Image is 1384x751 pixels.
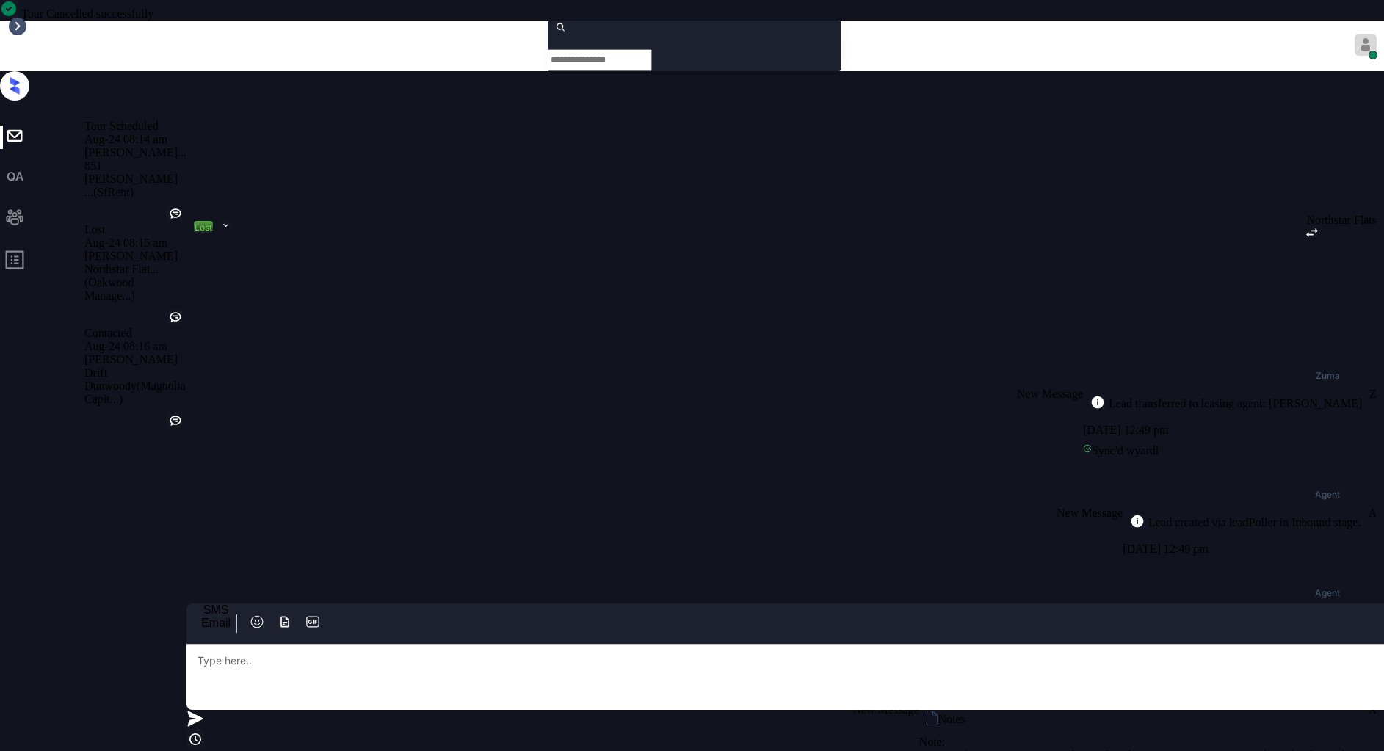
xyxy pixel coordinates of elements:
div: Zuma [1316,371,1340,380]
div: Inbox [7,40,35,53]
img: icon-zuma [555,21,566,34]
div: Northstar Flat... (Oakwood Manage...) [84,263,186,302]
div: A [1368,507,1377,520]
img: Kelsey was silent [168,206,183,221]
img: icon-zuma [278,614,292,629]
img: Kelsey was silent [168,310,183,324]
img: icon-zuma [1306,228,1318,237]
div: Kelsey was silent [168,310,183,327]
div: Sync'd w yardi [1083,440,1369,461]
div: [PERSON_NAME]... [84,146,186,159]
div: Z [1369,388,1377,401]
div: Drift Dunwoody (Magnolia Capit...) [84,366,186,406]
span: New Message [1057,507,1123,519]
div: 851 [PERSON_NAME] ... (SfRent) [84,159,186,199]
img: avatar [1355,34,1377,56]
img: icon-zuma [1130,514,1145,529]
div: Kelsey was silent [168,206,183,223]
img: icon-zuma [305,614,320,629]
span: Agent [1315,490,1340,499]
div: Aug-24 08:15 am [84,236,186,250]
img: icon-zuma [220,219,231,232]
div: [DATE] 12:49 pm [1123,539,1368,559]
div: [PERSON_NAME] [84,250,186,263]
span: New Message [1017,388,1083,400]
div: Lead transferred to leasing agent: [PERSON_NAME] [1105,397,1362,410]
div: Agent [1315,589,1340,598]
img: icon-zuma [186,730,204,748]
div: SMS [201,603,231,617]
div: Kelsey was silent [168,413,183,430]
img: Kelsey was silent [168,413,183,428]
div: Aug-24 08:14 am [84,133,186,146]
div: Lost [84,223,186,236]
img: icon-zuma [250,614,264,629]
div: Lost [195,222,212,233]
div: Email [201,617,231,630]
img: icon-zuma [186,710,204,728]
span: profile [4,250,25,275]
img: icon-zuma [1090,395,1105,410]
div: Aug-24 08:16 am [84,340,186,353]
div: Lead created via leadPoller in Inbound stage. [1145,516,1361,529]
div: [DATE] 12:49 pm [1083,420,1369,440]
div: Contacted [84,327,186,340]
div: Northstar Flats [1306,214,1377,227]
div: [PERSON_NAME] [84,353,186,366]
div: Tour Scheduled [84,120,186,133]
